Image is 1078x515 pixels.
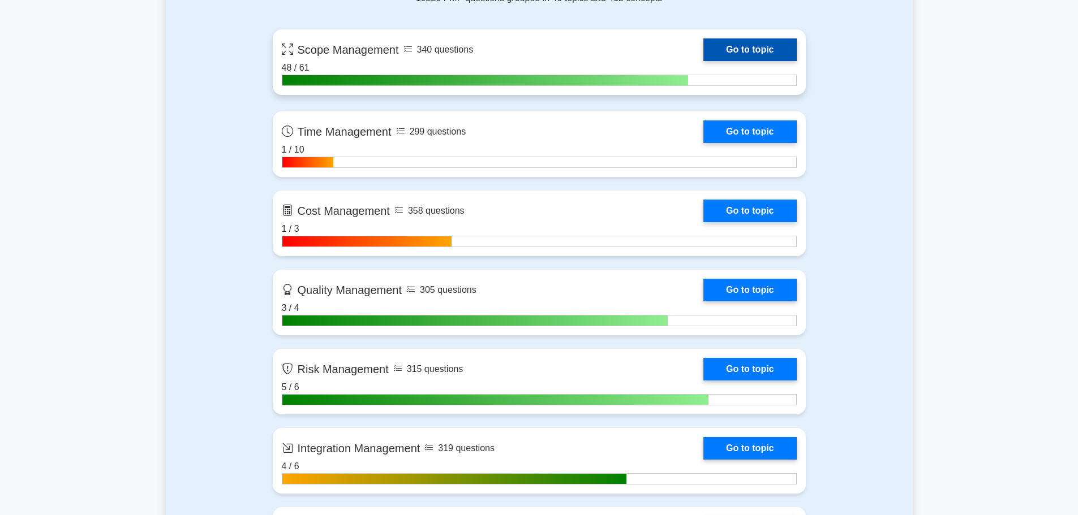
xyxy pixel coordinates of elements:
a: Go to topic [703,437,796,460]
a: Go to topic [703,200,796,222]
a: Go to topic [703,120,796,143]
a: Go to topic [703,38,796,61]
a: Go to topic [703,279,796,301]
a: Go to topic [703,358,796,380]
